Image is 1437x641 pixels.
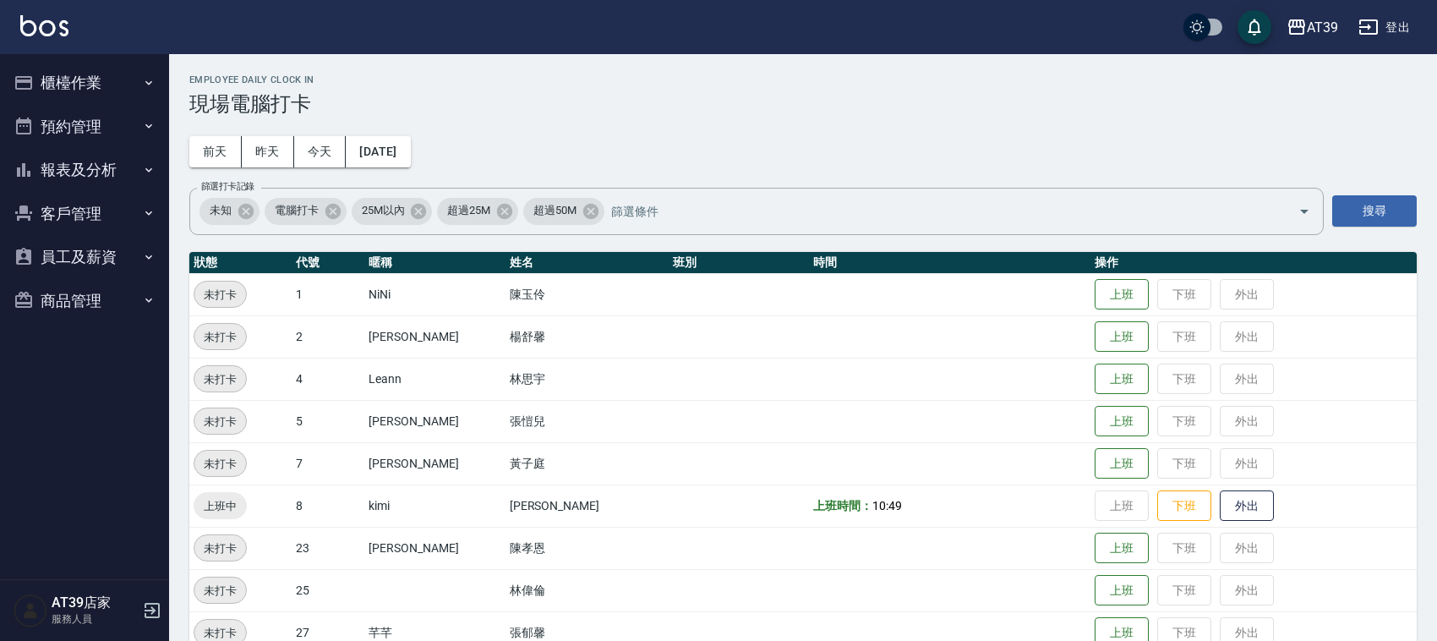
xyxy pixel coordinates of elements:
h2: Employee Daily Clock In [189,74,1417,85]
button: save [1238,10,1271,44]
span: 未知 [199,202,242,219]
div: 超過25M [437,198,518,225]
input: 篩選條件 [607,196,1269,226]
button: 上班 [1095,364,1149,395]
button: 上班 [1095,575,1149,606]
td: [PERSON_NAME] [364,400,505,442]
span: 超過25M [437,202,500,219]
button: AT39 [1280,10,1345,45]
div: 電腦打卡 [265,198,347,225]
button: 上班 [1095,321,1149,353]
img: Person [14,594,47,627]
span: 電腦打卡 [265,202,329,219]
span: 未打卡 [194,455,246,473]
button: 昨天 [242,136,294,167]
div: AT39 [1307,17,1338,38]
label: 篩選打卡記錄 [201,180,254,193]
td: [PERSON_NAME] [364,442,505,485]
td: kimi [364,485,505,527]
td: 黃子庭 [505,442,669,485]
span: 未打卡 [194,413,246,430]
span: 未打卡 [194,540,246,557]
button: 上班 [1095,533,1149,564]
th: 姓名 [505,252,669,274]
button: 報表及分析 [7,148,162,192]
div: 超過50M [523,198,604,225]
span: 未打卡 [194,286,246,304]
button: 搜尋 [1332,195,1417,227]
span: 25M以內 [352,202,415,219]
h3: 現場電腦打卡 [189,92,1417,116]
button: 上班 [1095,279,1149,310]
div: 未知 [199,198,260,225]
button: [DATE] [346,136,410,167]
button: 上班 [1095,448,1149,479]
button: 員工及薪資 [7,235,162,279]
button: 外出 [1220,490,1274,522]
img: Logo [20,15,68,36]
button: 預約管理 [7,105,162,149]
p: 服務人員 [52,611,138,627]
span: 未打卡 [194,582,246,600]
td: 陳孝恩 [505,527,669,569]
th: 班別 [669,252,809,274]
span: 未打卡 [194,370,246,388]
td: [PERSON_NAME] [364,527,505,569]
th: 暱稱 [364,252,505,274]
td: 1 [292,273,364,315]
td: 4 [292,358,364,400]
td: 林思宇 [505,358,669,400]
div: 25M以內 [352,198,433,225]
td: [PERSON_NAME] [505,485,669,527]
button: 客戶管理 [7,192,162,236]
th: 狀態 [189,252,292,274]
button: 前天 [189,136,242,167]
td: 2 [292,315,364,358]
span: 超過50M [523,202,587,219]
button: 今天 [294,136,347,167]
td: Leann [364,358,505,400]
td: NiNi [364,273,505,315]
th: 操作 [1090,252,1417,274]
h5: AT39店家 [52,594,138,611]
th: 時間 [809,252,1090,274]
span: 未打卡 [194,328,246,346]
td: 楊舒馨 [505,315,669,358]
td: [PERSON_NAME] [364,315,505,358]
button: Open [1291,198,1318,225]
button: 櫃檯作業 [7,61,162,105]
button: 上班 [1095,406,1149,437]
span: 10:49 [872,499,902,512]
span: 上班中 [194,497,247,515]
button: 登出 [1352,12,1417,43]
td: 7 [292,442,364,485]
td: 5 [292,400,364,442]
td: 25 [292,569,364,611]
button: 商品管理 [7,279,162,323]
th: 代號 [292,252,364,274]
td: 張愷兒 [505,400,669,442]
td: 8 [292,485,364,527]
td: 陳玉伶 [505,273,669,315]
td: 23 [292,527,364,569]
td: 林偉倫 [505,569,669,611]
button: 下班 [1157,490,1211,522]
b: 上班時間： [813,499,872,512]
